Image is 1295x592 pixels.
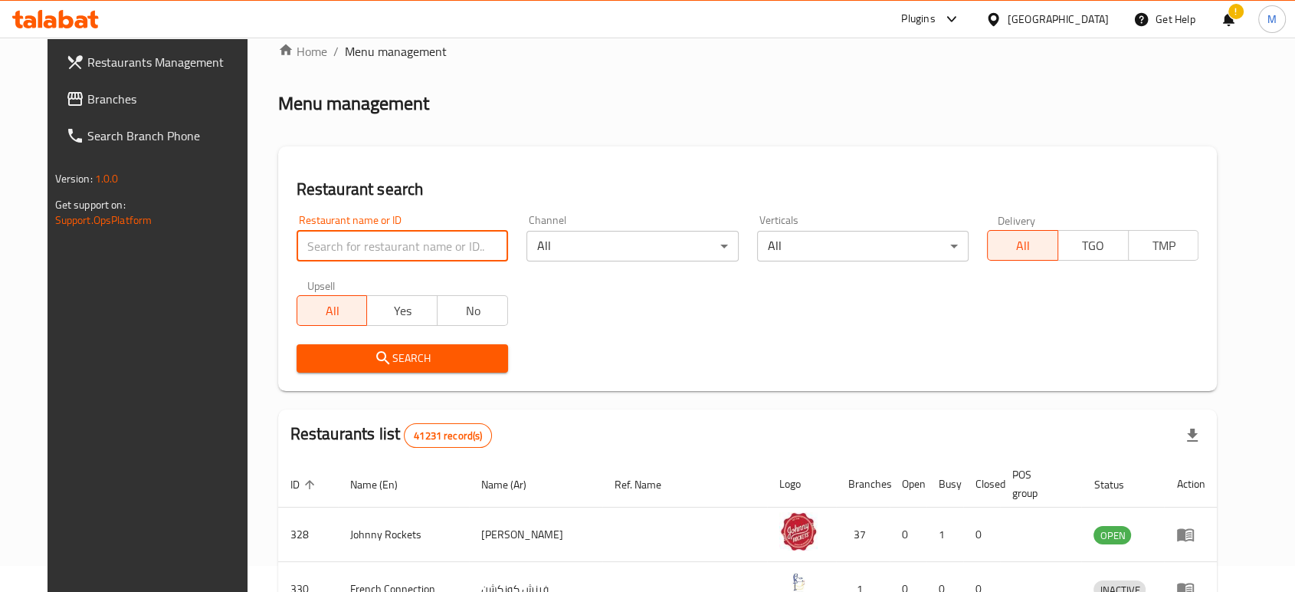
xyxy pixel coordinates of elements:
[87,127,251,145] span: Search Branch Phone
[901,10,935,28] div: Plugins
[278,42,327,61] a: Home
[767,461,836,508] th: Logo
[987,230,1058,261] button: All
[405,429,491,443] span: 41231 record(s)
[87,53,251,71] span: Restaurants Management
[54,44,264,81] a: Restaurants Management
[836,461,890,508] th: Branches
[297,295,368,326] button: All
[404,423,492,448] div: Total records count
[963,461,1000,508] th: Closed
[1057,230,1129,261] button: TGO
[345,42,447,61] span: Menu management
[55,210,152,230] a: Support.OpsPlatform
[1128,230,1199,261] button: TMP
[297,178,1199,201] h2: Restaurant search
[373,300,431,322] span: Yes
[963,508,1000,562] td: 0
[1267,11,1277,28] span: M
[350,475,418,494] span: Name (En)
[779,512,818,551] img: Johnny Rockets
[278,508,338,562] td: 328
[994,235,1052,257] span: All
[297,344,508,373] button: Search
[55,195,126,215] span: Get support on:
[481,475,546,494] span: Name (Ar)
[998,215,1036,225] label: Delivery
[307,280,336,291] label: Upsell
[366,295,438,326] button: Yes
[615,475,681,494] span: Ref. Name
[54,81,264,117] a: Branches
[890,508,926,562] td: 0
[1064,235,1123,257] span: TGO
[278,91,429,116] h2: Menu management
[1176,525,1205,544] div: Menu
[278,42,1218,61] nav: breadcrumb
[333,42,339,61] li: /
[1008,11,1109,28] div: [GEOGRAPHIC_DATA]
[1135,235,1193,257] span: TMP
[1093,475,1143,494] span: Status
[290,423,493,448] h2: Restaurants list
[95,169,119,189] span: 1.0.0
[437,295,508,326] button: No
[1164,461,1217,508] th: Action
[836,508,890,562] td: 37
[1174,417,1211,454] div: Export file
[87,90,251,108] span: Branches
[55,169,93,189] span: Version:
[338,508,470,562] td: Johnny Rockets
[1093,527,1131,544] span: OPEN
[890,461,926,508] th: Open
[309,349,496,368] span: Search
[926,461,963,508] th: Busy
[926,508,963,562] td: 1
[290,475,320,494] span: ID
[303,300,362,322] span: All
[54,117,264,154] a: Search Branch Phone
[444,300,502,322] span: No
[526,231,738,261] div: All
[757,231,969,261] div: All
[1012,465,1064,502] span: POS group
[297,231,508,261] input: Search for restaurant name or ID..
[469,508,602,562] td: [PERSON_NAME]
